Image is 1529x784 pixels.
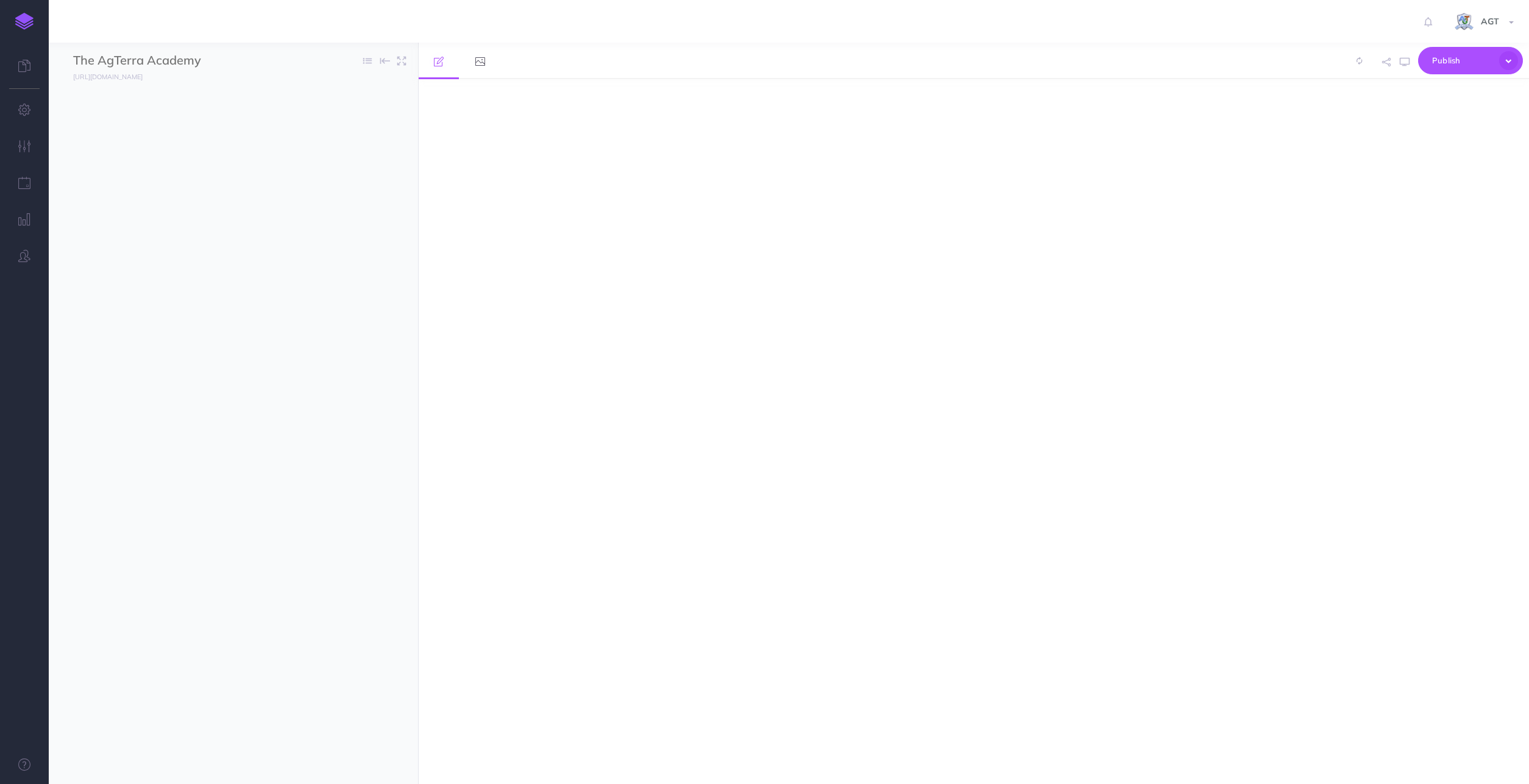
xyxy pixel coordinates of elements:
[73,72,143,81] small: [URL][DOMAIN_NAME]
[1475,16,1505,27] span: AGT
[1418,47,1523,74] button: Publish
[73,52,216,70] input: Documentation Name
[1432,51,1493,70] span: Publish
[15,13,34,30] img: logo-mark.svg
[1453,12,1475,33] img: iCxL6hB4gPtK36lnwjqkK90dLekSAv8p9JC67nPZ.png
[49,70,155,82] a: [URL][DOMAIN_NAME]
